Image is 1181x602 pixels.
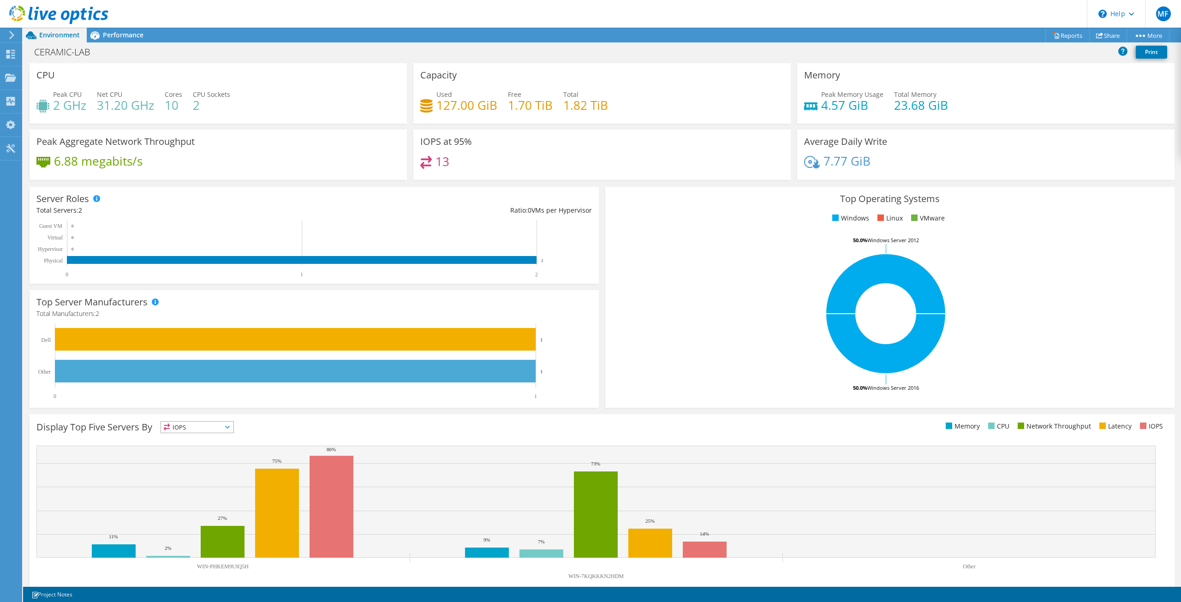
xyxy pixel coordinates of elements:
[853,384,867,391] tspan: 50.0%
[36,137,195,147] h3: Peak Aggregate Network Throughput
[853,237,867,244] tspan: 50.0%
[483,537,490,542] text: 9%
[38,369,51,375] text: Other
[821,90,883,99] span: Peak Memory Usage
[1089,28,1127,42] a: Share
[314,205,592,215] div: Ratio: VMs per Hypervisor
[1015,421,1091,431] li: Network Throughput
[95,309,99,318] span: 2
[1156,6,1171,21] span: MF
[420,137,472,147] h3: IOPS at 95%
[66,271,68,278] text: 0
[72,247,74,251] text: 0
[78,206,82,215] span: 2
[963,563,975,570] text: Other
[436,90,452,99] span: Used
[1136,46,1167,59] a: Print
[436,100,497,110] h4: 127.00 GiB
[30,47,105,57] h1: CERAMIC-LAB
[44,257,63,264] text: Physical
[1138,421,1163,431] li: IOPS
[591,461,600,466] text: 73%
[528,206,531,215] span: 0
[39,223,62,229] text: Guest VM
[909,213,945,223] li: VMware
[823,156,871,166] h4: 7.77 GiB
[894,90,936,99] span: Total Memory
[1127,28,1169,42] a: More
[39,30,80,39] span: Environment
[54,156,143,166] h4: 6.88 megabits/s
[645,518,655,524] text: 25%
[161,422,233,433] span: IOPS
[197,563,249,570] text: WIN-PHKEM9UIQ5H
[36,70,55,80] h3: CPU
[36,297,148,307] h3: Top Server Manufacturers
[700,531,709,536] text: 14%
[103,30,143,39] span: Performance
[534,393,537,399] text: 1
[109,534,118,539] text: 11%
[1097,421,1132,431] li: Latency
[540,337,543,342] text: 1
[804,70,840,80] h3: Memory
[97,90,122,99] span: Net CPU
[541,258,543,263] text: 2
[568,573,624,579] text: WIN-7KQKKKN2HDM
[165,90,182,99] span: Cores
[36,205,314,215] div: Total Servers:
[193,90,230,99] span: CPU Sockets
[36,194,89,204] h3: Server Roles
[875,213,903,223] li: Linux
[165,100,182,110] h4: 10
[986,421,1009,431] li: CPU
[165,545,172,551] text: 2%
[38,246,63,252] text: Hypervisor
[867,384,919,391] tspan: Windows Server 2016
[272,458,281,464] text: 75%
[540,369,543,374] text: 1
[300,271,303,278] text: 1
[830,213,869,223] li: Windows
[420,70,457,80] h3: Capacity
[535,271,538,278] text: 2
[193,100,230,110] h4: 2
[54,393,56,399] text: 0
[1045,28,1090,42] a: Reports
[41,337,51,343] text: Dell
[508,100,553,110] h4: 1.70 TiB
[1098,10,1107,18] svg: \n
[821,100,883,110] h4: 4.57 GiB
[563,90,579,99] span: Total
[943,421,980,431] li: Memory
[612,194,1168,204] h3: Top Operating Systems
[218,515,227,521] text: 27%
[563,100,608,110] h4: 1.82 TiB
[25,589,79,600] a: Project Notes
[48,234,63,241] text: Virtual
[72,235,74,240] text: 0
[435,156,449,167] h4: 13
[53,90,82,99] span: Peak CPU
[53,100,86,110] h4: 2 GHz
[36,309,592,319] h4: Total Manufacturers:
[72,224,74,228] text: 0
[894,100,948,110] h4: 23.68 GiB
[327,447,336,452] text: 86%
[538,539,545,544] text: 7%
[804,137,887,147] h3: Average Daily Write
[97,100,154,110] h4: 31.20 GHz
[508,90,521,99] span: Free
[867,237,919,244] tspan: Windows Server 2012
